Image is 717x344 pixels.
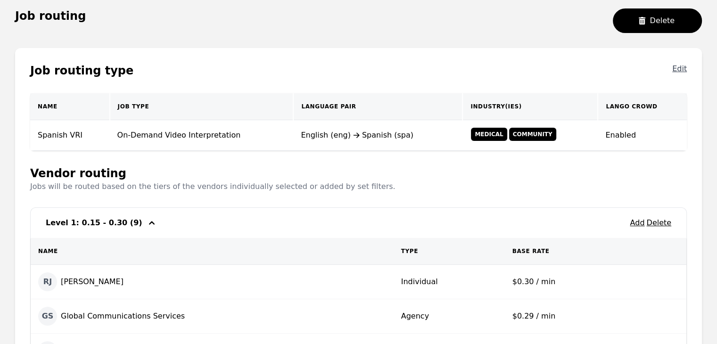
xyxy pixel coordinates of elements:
[394,238,505,265] th: Type
[30,93,110,120] th: Name
[462,93,598,120] th: Industry(ies)
[401,277,438,286] span: Individual
[110,120,294,151] td: On-Demand Video Interpretation
[505,238,630,265] th: Base Rate
[43,276,52,287] span: RJ
[672,63,687,78] button: Edit
[46,217,142,229] h3: Level 1: 0.15 - 0.30 (9)
[471,128,507,141] span: Medical
[630,217,644,229] button: Add
[15,8,86,24] h1: Job routing
[401,311,429,320] span: Agency
[42,311,54,322] span: GS
[30,63,133,78] h1: Job routing type
[30,166,396,181] h1: Vendor routing
[38,307,386,326] div: Global Communications Services
[505,299,630,334] td: $0.29 / min
[646,217,671,229] button: Delete
[598,93,687,120] th: Lango Crowd
[293,93,462,120] th: Language Pair
[31,238,394,265] th: Name
[301,130,455,141] div: English (eng) Spanish (spa)
[598,120,687,151] td: Enabled
[38,272,386,291] div: [PERSON_NAME]
[110,93,294,120] th: Job Type
[30,181,396,192] p: Jobs will be routed based on the tiers of the vendors individually selected or added by set filters.
[30,120,110,151] td: Spanish VRI
[613,8,702,33] button: Delete
[505,265,630,299] td: $0.30 / min
[509,128,556,141] span: Community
